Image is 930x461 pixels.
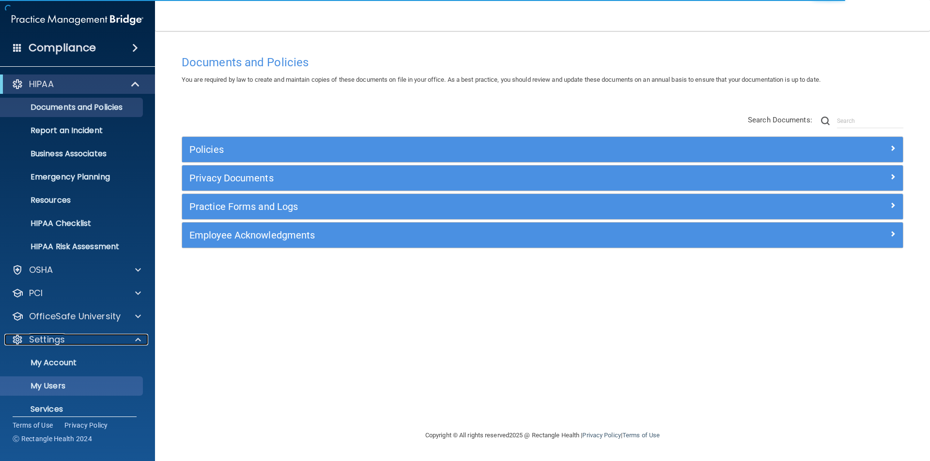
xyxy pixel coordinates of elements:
p: PCI [29,287,43,299]
a: Policies [189,142,896,157]
p: Report an Incident [6,126,139,135]
a: Employee Acknowledgments [189,227,896,243]
span: Search Documents: [748,116,812,124]
p: Resources [6,195,139,205]
a: Privacy Policy [582,431,620,439]
a: OfficeSafe University [12,311,141,322]
p: OfficeSafe University [29,311,121,322]
h5: Practice Forms and Logs [189,201,715,212]
p: Documents and Policies [6,103,139,112]
span: Ⓒ Rectangle Health 2024 [13,434,92,444]
p: OSHA [29,264,53,276]
p: My Users [6,381,139,391]
p: HIPAA Risk Assessment [6,242,139,252]
a: PCI [12,287,141,299]
p: Settings [29,334,65,345]
h4: Documents and Policies [182,56,903,69]
p: Services [6,404,139,414]
a: Terms of Use [13,420,53,430]
a: Terms of Use [622,431,660,439]
p: HIPAA Checklist [6,219,139,228]
p: HIPAA [29,78,54,90]
p: My Account [6,358,139,368]
iframe: Drift Widget Chat Controller [762,392,918,431]
input: Search [837,114,903,128]
img: PMB logo [12,10,143,30]
a: OSHA [12,264,141,276]
p: Emergency Planning [6,172,139,182]
h5: Policies [189,144,715,155]
a: Practice Forms and Logs [189,199,896,214]
a: Privacy Policy [64,420,108,430]
h5: Privacy Documents [189,173,715,183]
a: Settings [12,334,141,345]
a: Privacy Documents [189,170,896,186]
p: Business Associates [6,149,139,159]
h4: Compliance [29,41,96,55]
a: HIPAA [12,78,140,90]
span: You are required by law to create and maintain copies of these documents on file in your office. ... [182,76,821,83]
img: ic-search.3b580494.png [821,117,830,125]
h5: Employee Acknowledgments [189,230,715,240]
div: Copyright © All rights reserved 2025 @ Rectangle Health | | [366,420,719,451]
